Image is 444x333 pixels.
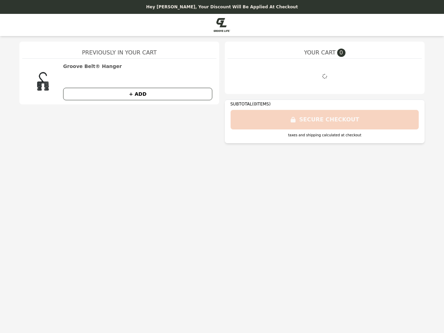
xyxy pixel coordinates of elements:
button: + ADD [63,88,212,100]
img: Groove Belt® Hanger [26,63,60,100]
div: taxes and shipping calculated at checkout [230,133,419,138]
h1: Previously In Your Cart [22,42,216,58]
p: Hey [PERSON_NAME], your discount will be applied at checkout [4,4,440,10]
span: 0 [337,49,345,57]
img: Brand Logo [214,18,230,32]
span: YOUR CART [304,49,335,57]
span: SUBTOTAL [230,102,252,106]
h2: Groove Belt® Hanger [63,63,122,70]
span: ( 0 ITEMS) [252,102,271,106]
